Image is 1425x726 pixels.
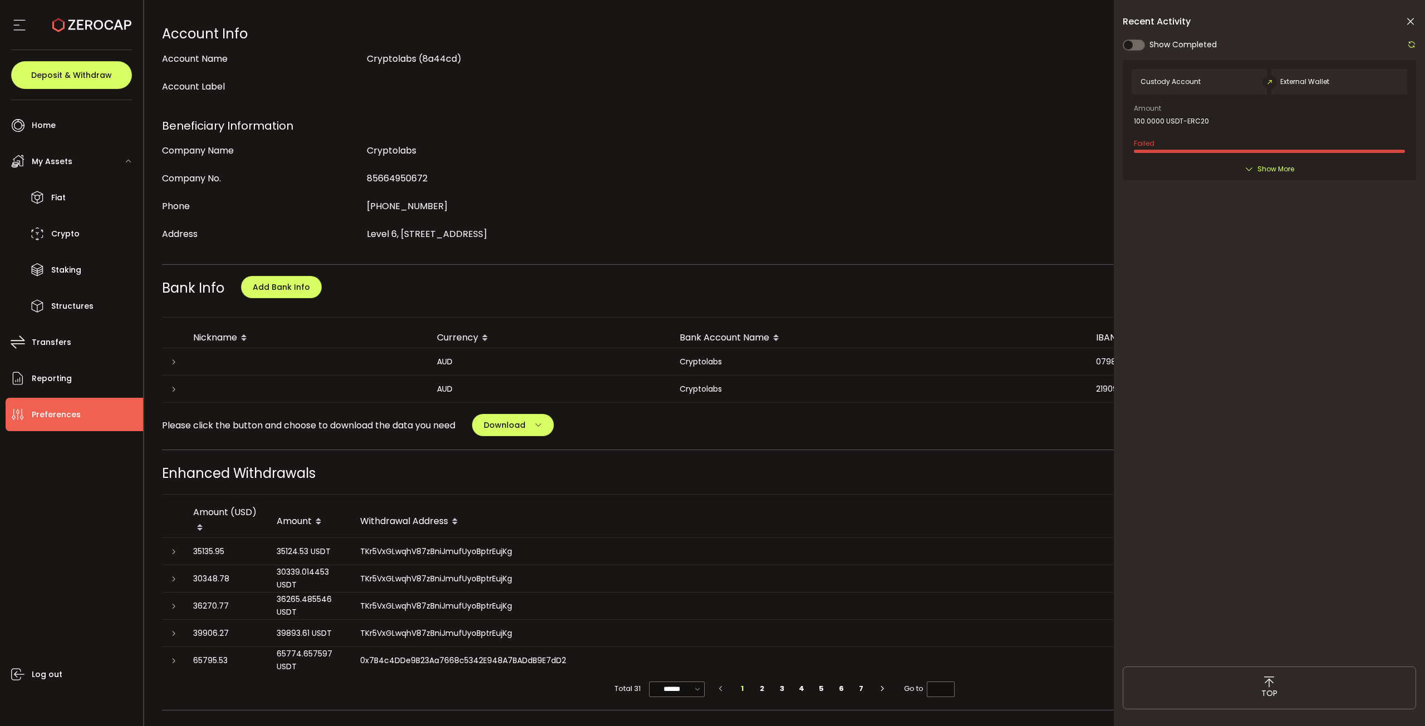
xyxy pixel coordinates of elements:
[32,154,72,170] span: My Assets
[1257,164,1294,175] span: Show More
[162,418,455,432] span: Please click the button and choose to download the data you need
[367,200,448,213] span: [PHONE_NUMBER]
[367,52,461,65] span: Cryptolabs (8a44cd)
[277,648,342,673] div: 65774.657597 USDT
[351,572,1207,585] div: TKr5VxGLwqhV87zBniJmufUyoBptrEujKg
[671,355,1087,368] div: Cryptolabs
[162,463,1408,483] div: Enhanced Withdrawals
[193,600,259,613] div: 36270.77
[351,627,1207,640] div: TKr5VxGLwqhV87zBniJmufUyoBptrEujKg
[162,279,224,297] span: Bank Info
[351,600,1207,613] div: TKr5VxGLwqhV87zBniJmufUyoBptrEujKg
[32,117,56,134] span: Home
[162,167,361,190] div: Company No.
[277,545,342,558] div: 35124.53 USDT
[351,654,1207,667] div: 0x7B4c4DDe9B23Aa7668c5342E948A7BADdB9E7dD2
[162,195,361,218] div: Phone
[193,627,259,640] div: 39906.27
[1134,117,1209,125] span: 100.0000 USDT-ERC20
[32,407,81,423] span: Preferences
[671,383,1087,396] div: Cryptolabs
[1280,78,1329,86] span: External Wallet
[184,506,268,537] div: Amount (USD)
[51,226,80,242] span: Crypto
[671,329,1087,348] div: Bank Account Name
[162,140,361,162] div: Company Name
[772,681,792,697] li: 3
[812,681,832,697] li: 5
[11,61,132,89] button: Deposit & Withdraw
[32,334,71,350] span: Transfers
[162,223,361,245] div: Address
[1087,329,1221,348] div: IBAN/Account Number
[277,627,342,640] div: 39893.61 USDT
[832,681,852,697] li: 6
[792,681,812,697] li: 4
[733,681,753,697] li: 1
[615,681,641,697] span: Total 31
[367,228,487,240] span: Level 6, [STREET_ADDRESS]
[184,329,428,348] div: Nickname
[51,298,94,314] span: Structures
[51,262,81,278] span: Staking
[851,681,871,697] li: 7
[277,593,342,619] div: 36265.485546 USDT
[193,654,259,667] div: 65795.53
[367,172,427,185] span: 85664950672
[162,115,1408,137] div: Beneficiary Information
[484,419,525,431] span: Download
[268,512,351,531] div: Amount
[351,545,1207,558] div: TKr5VxGLwqhV87zBniJmufUyoBptrEujKg
[1149,39,1217,51] span: Show Completed
[1176,279,1425,726] iframe: Chat Widget
[1123,17,1191,26] span: Recent Activity
[1141,78,1201,86] span: Custody Account
[367,144,416,157] span: Cryptolabs
[1087,355,1221,368] div: 079862681
[162,48,361,70] div: Account Name
[193,545,259,558] div: 35135.95
[428,329,671,348] div: Currency
[351,512,1207,531] div: Withdrawal Address
[472,414,554,436] button: Download
[241,276,322,298] button: Add Bank Info
[277,566,342,591] div: 30339.014453 USDT
[193,572,259,585] div: 30348.78
[1134,139,1154,148] span: Failed
[904,681,955,697] span: Go to
[1134,105,1161,112] span: Amount
[253,281,310,293] span: Add Bank Info
[31,71,112,79] span: Deposit & Withdraw
[32,666,62,683] span: Log out
[1087,383,1221,396] div: 219094455
[162,76,361,98] div: Account Label
[51,190,66,206] span: Fiat
[32,371,72,387] span: Reporting
[428,355,671,368] div: AUD
[162,23,1408,45] div: Account Info
[428,383,671,396] div: AUD
[753,681,773,697] li: 2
